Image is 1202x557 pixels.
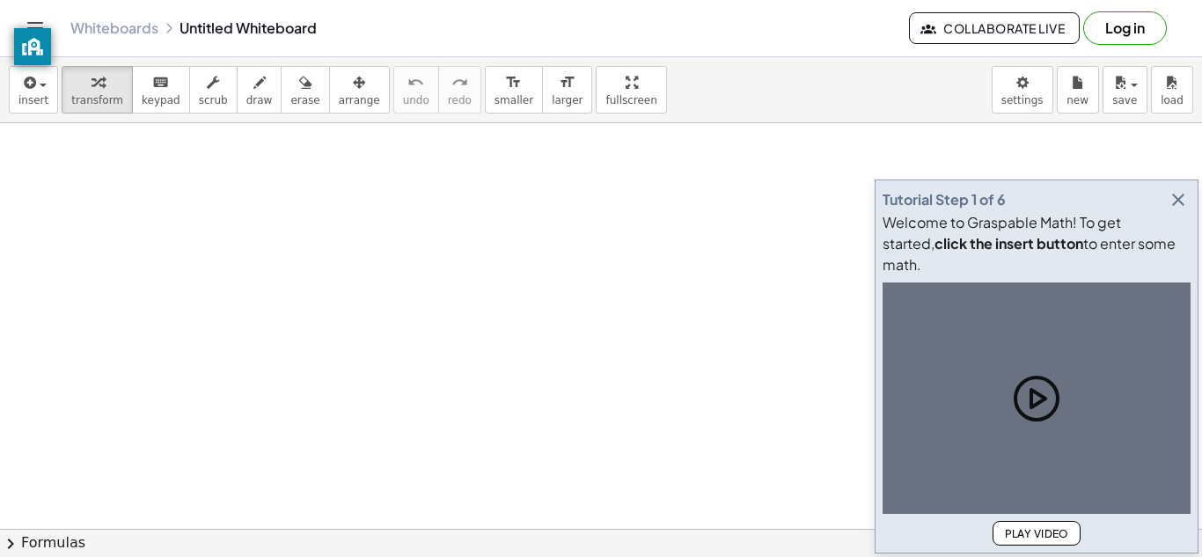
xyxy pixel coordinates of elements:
span: fullscreen [605,94,656,106]
button: Collaborate Live [909,12,1080,44]
button: privacy banner [14,28,51,65]
span: smaller [495,94,533,106]
span: scrub [199,94,228,106]
button: new [1057,66,1099,114]
span: undo [403,94,429,106]
button: undoundo [393,66,439,114]
button: redoredo [438,66,481,114]
button: settings [992,66,1053,114]
button: scrub [189,66,238,114]
a: Whiteboards [70,19,158,37]
span: Collaborate Live [924,20,1065,36]
div: Welcome to Graspable Math! To get started, to enter some math. [883,212,1191,275]
span: save [1112,94,1137,106]
span: Play Video [1004,527,1069,540]
button: format_sizesmaller [485,66,543,114]
button: format_sizelarger [542,66,592,114]
button: erase [281,66,329,114]
i: format_size [559,72,575,93]
button: arrange [329,66,390,114]
span: new [1066,94,1088,106]
span: arrange [339,94,380,106]
button: keyboardkeypad [132,66,190,114]
button: transform [62,66,133,114]
button: insert [9,66,58,114]
button: fullscreen [596,66,666,114]
span: settings [1001,94,1044,106]
span: draw [246,94,273,106]
i: keyboard [152,72,169,93]
span: erase [290,94,319,106]
b: click the insert button [934,234,1083,253]
span: keypad [142,94,180,106]
button: Play Video [993,521,1081,546]
i: format_size [505,72,522,93]
span: redo [448,94,472,106]
span: insert [18,94,48,106]
button: Toggle navigation [21,14,49,42]
i: redo [451,72,468,93]
i: undo [407,72,424,93]
span: load [1161,94,1184,106]
button: Log in [1083,11,1167,45]
button: load [1151,66,1193,114]
span: larger [552,94,583,106]
button: draw [237,66,282,114]
button: save [1103,66,1147,114]
div: Tutorial Step 1 of 6 [883,189,1006,210]
span: transform [71,94,123,106]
